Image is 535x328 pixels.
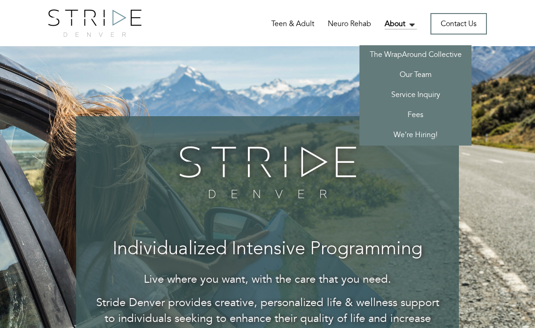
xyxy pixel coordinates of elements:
a: Neuro Rehab [328,19,371,29]
a: Teen & Adult [271,19,314,29]
a: The WrapAround Collective [359,45,472,65]
a: Our Team [359,65,472,85]
p: Live where you want, with the care that you need. [95,272,440,287]
h3: Individualized Intensive Programming [95,239,440,260]
img: logo.png [48,9,141,37]
a: We’re Hiring! [359,126,472,146]
a: Contact Us [430,13,487,35]
a: About [385,19,417,30]
a: Fees [359,105,472,126]
img: banner-logo.png [173,140,362,205]
a: Service Inquiry [359,85,472,105]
